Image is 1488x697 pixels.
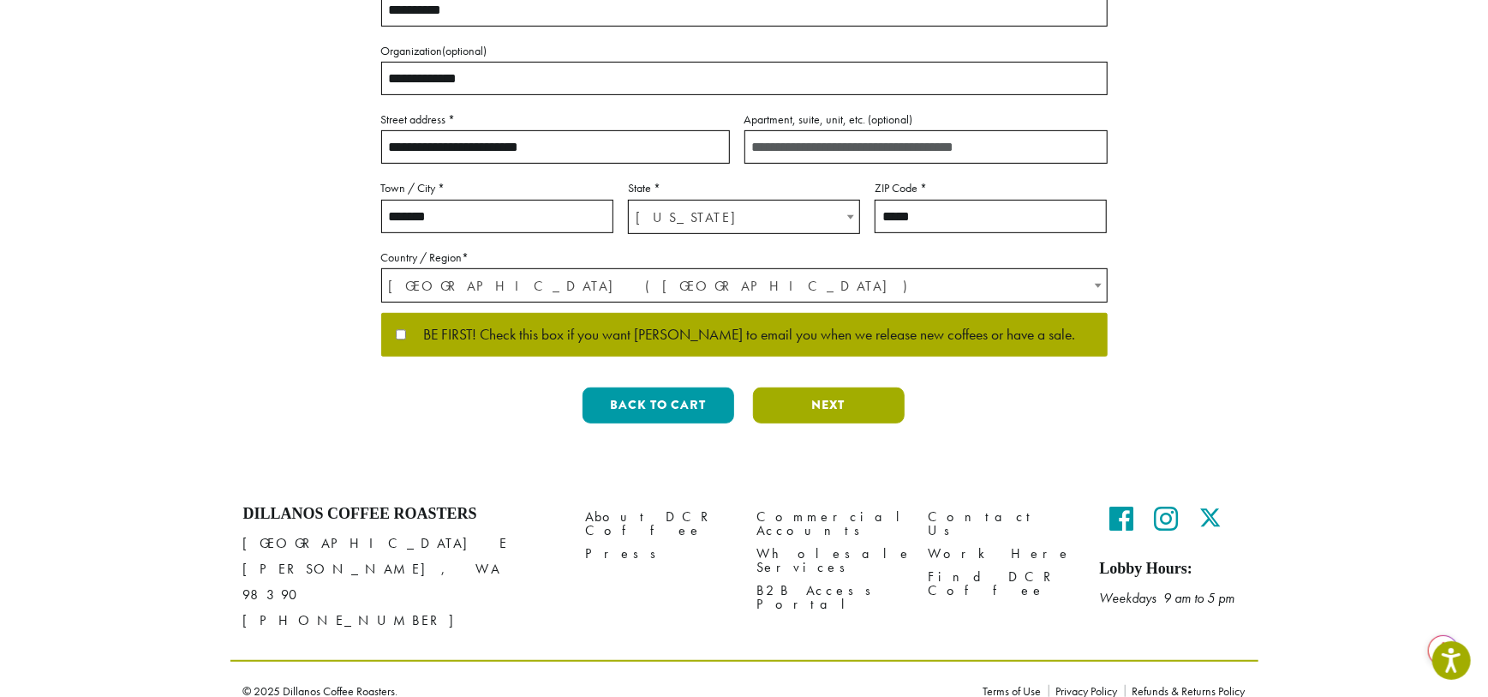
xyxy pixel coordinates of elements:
label: Town / City [381,177,613,199]
a: Terms of Use [983,685,1049,697]
a: Work Here [929,543,1074,566]
a: Contact Us [929,505,1074,542]
a: B2B Access Portal [757,580,903,616]
label: Street address [381,109,730,130]
p: [GEOGRAPHIC_DATA] E [PERSON_NAME], WA 98390 [PHONE_NUMBER] [243,531,560,634]
label: ZIP Code [875,177,1107,199]
a: About DCR Coffee [586,505,732,542]
h5: Lobby Hours: [1100,560,1246,579]
a: Wholesale Services [757,543,903,580]
button: Back to cart [583,388,734,424]
span: United States (US) [382,269,1107,303]
span: BE FIRST! Check this box if you want [PERSON_NAME] to email you when we release new coffees or ha... [406,327,1075,343]
label: State [628,177,860,199]
span: Mississippi [629,201,859,234]
a: Commercial Accounts [757,505,903,542]
span: Country / Region [381,268,1108,303]
span: State [628,200,860,234]
button: Next [753,388,905,424]
label: Organization [381,40,1108,62]
a: Find DCR Coffee [929,566,1074,603]
span: (optional) [869,111,913,127]
p: © 2025 Dillanos Coffee Roasters. [243,685,958,697]
em: Weekdays 9 am to 5 pm [1100,589,1235,607]
span: (optional) [443,43,487,58]
a: Privacy Policy [1049,685,1125,697]
input: BE FIRST! Check this box if you want [PERSON_NAME] to email you when we release new coffees or ha... [396,329,407,340]
label: Apartment, suite, unit, etc. [744,109,1108,130]
a: Press [586,543,732,566]
h4: Dillanos Coffee Roasters [243,505,560,524]
a: Refunds & Returns Policy [1125,685,1246,697]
